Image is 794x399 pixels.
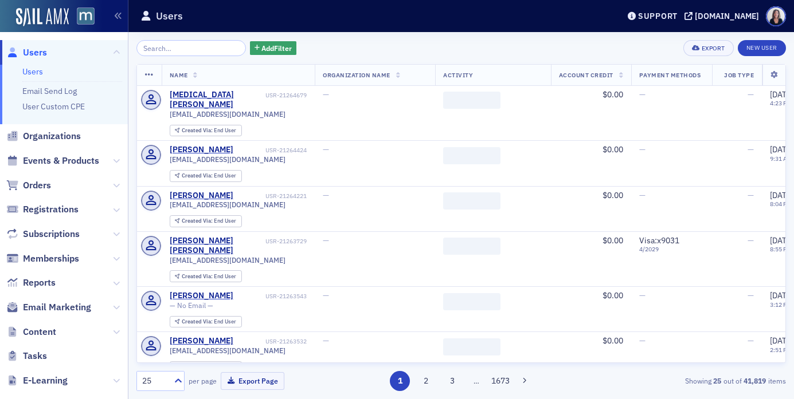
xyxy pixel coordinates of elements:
a: Email Send Log [22,86,77,96]
div: Created Via: End User [170,316,242,328]
span: [EMAIL_ADDRESS][DOMAIN_NAME] [170,346,285,355]
span: Created Via : [182,127,214,134]
span: ‌ [443,338,500,355]
button: Export Page [221,372,284,390]
span: $0.00 [603,335,623,346]
a: [MEDICAL_DATA][PERSON_NAME] [170,90,264,110]
a: User Custom CPE [22,101,85,112]
span: — [639,335,646,346]
span: Organization Name [323,71,390,79]
img: SailAMX [77,7,95,25]
span: ‌ [443,147,500,164]
span: Name [170,71,188,79]
span: [DATE] [770,235,793,246]
div: Showing out of items [577,376,786,386]
time: 9:31 AM [770,155,792,163]
a: Events & Products [6,155,99,167]
button: Export [683,40,733,56]
span: — [323,235,329,246]
span: Visa : x9031 [639,235,679,246]
button: 2 [416,371,436,391]
span: $0.00 [603,235,623,246]
span: … [468,376,484,386]
div: Created Via: End User [170,170,242,182]
div: USR-21263532 [235,338,307,345]
button: 1 [390,371,410,391]
span: $0.00 [603,290,623,301]
input: Search… [136,40,246,56]
div: [PERSON_NAME] [170,145,233,155]
div: Support [638,11,678,21]
span: Created Via : [182,217,214,224]
a: Orders [6,179,51,192]
a: [PERSON_NAME] [170,291,233,301]
span: Add Filter [261,43,292,53]
span: Created Via : [182,172,214,179]
span: — [748,89,754,100]
button: AddFilter [250,41,297,56]
span: Events & Products [23,155,99,167]
span: ‌ [443,293,500,310]
span: Subscriptions [23,228,80,240]
a: [PERSON_NAME] [170,191,233,201]
span: Job Type [724,71,754,79]
time: 4:23 PM [770,99,792,107]
span: — [748,335,754,346]
span: ‌ [443,92,500,109]
span: [DATE] [770,144,793,155]
span: — [323,335,329,346]
span: $0.00 [603,89,623,100]
a: View Homepage [69,7,95,27]
span: Tasks [23,350,47,362]
a: Users [6,46,47,59]
div: Created Via: End User [170,125,242,137]
span: Registrations [23,203,79,216]
span: Email Marketing [23,301,91,314]
time: 3:12 PM [770,301,792,309]
a: [PERSON_NAME] [170,336,233,346]
a: [PERSON_NAME] [PERSON_NAME] [170,236,264,256]
span: — [323,190,329,200]
span: — [323,89,329,100]
a: Content [6,326,56,338]
span: Organizations [23,130,81,143]
span: — [748,144,754,155]
a: Tasks [6,350,47,362]
span: Users [23,46,47,59]
h1: Users [156,9,183,23]
strong: 25 [711,376,723,386]
span: [DATE] [770,89,793,100]
span: Payment Methods [639,71,701,79]
div: Created Via: End User [170,270,242,282]
div: USR-21264221 [235,192,307,200]
span: ‌ [443,238,500,255]
span: [DATE] [770,335,793,346]
div: USR-21264424 [235,147,307,154]
span: [EMAIL_ADDRESS][DOMAIN_NAME] [170,110,285,118]
img: SailAMX [16,8,69,26]
a: Memberships [6,252,79,265]
strong: 41,819 [742,376,768,386]
span: Reports [23,276,56,289]
div: [DOMAIN_NAME] [695,11,759,21]
span: — [639,190,646,200]
div: 25 [142,375,167,387]
span: — [323,290,329,301]
span: Created Via : [182,318,214,325]
div: Created Via: End User [170,361,242,373]
div: Created Via: End User [170,215,242,227]
span: $0.00 [603,144,623,155]
span: — No Email — [170,301,213,310]
span: Activity [443,71,473,79]
span: Orders [23,179,51,192]
span: [EMAIL_ADDRESS][DOMAIN_NAME] [170,256,285,264]
span: — [639,290,646,301]
span: — [748,290,754,301]
a: E-Learning [6,374,68,387]
span: Memberships [23,252,79,265]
